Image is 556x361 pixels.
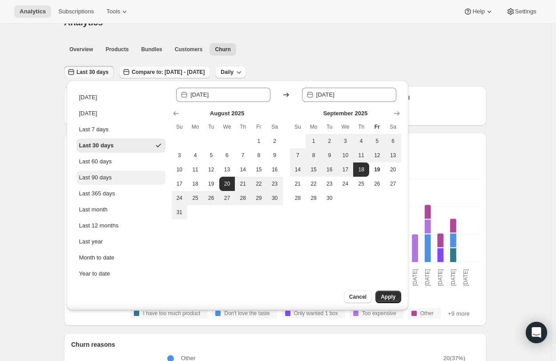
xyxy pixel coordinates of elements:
rect: Too expensive-3 1 [425,219,431,234]
span: 31 [175,209,184,216]
button: Saturday September 27 2025 [385,177,401,191]
span: 16 [270,166,279,173]
div: Last 30 days [79,141,114,150]
button: Last 7 days [77,122,165,137]
button: Thursday August 28 2025 [235,191,251,205]
button: Wednesday September 17 2025 [338,162,354,177]
span: 12 [373,152,382,159]
button: Last 365 days [77,187,165,201]
button: Monday September 15 2025 [306,162,322,177]
div: Last 90 days [79,173,112,182]
button: [DATE] [77,90,165,105]
g: 2025-09-16: I have too much product 0,Don't love the taste 0,Only wanted 1 box 1,Too expensive 0,... [434,165,447,263]
rect: Admin cancelled-13 0 [450,165,456,166]
span: Analytics [20,8,46,15]
span: Tu [325,123,334,130]
text: [DATE] [463,269,469,286]
span: 23 [325,180,334,187]
span: 9 [270,152,279,159]
button: Last 30 days [64,66,114,78]
text: [DATE] [437,269,443,286]
span: 14 [238,166,247,173]
button: Analytics [14,5,51,18]
button: Friday August 29 2025 [251,191,267,205]
span: 6 [223,152,232,159]
button: Saturday August 23 2025 [267,177,283,191]
span: Last 30 days [77,69,109,76]
span: 30 [270,195,279,202]
span: 14 [294,166,302,173]
span: 17 [175,180,184,187]
g: 2025-09-15: I have too much product 0,Don't love the taste 2,Only wanted 1 box 0,Too expensive 1,... [422,165,435,263]
span: 29 [309,195,318,202]
button: Saturday September 6 2025 [385,134,401,148]
button: Friday August 15 2025 [251,162,267,177]
span: Fr [373,123,382,130]
th: Monday [306,120,322,134]
span: 3 [175,152,184,159]
button: Monday September 8 2025 [306,148,322,162]
span: 30 [325,195,334,202]
span: Fr [254,123,263,130]
span: 25 [357,180,366,187]
th: Friday [251,120,267,134]
span: Subscriptions [58,8,94,15]
button: Sunday September 7 2025 [290,148,306,162]
span: Other [420,310,434,317]
span: Mo [191,123,200,130]
button: Tuesday September 23 2025 [322,177,338,191]
span: 20 [389,166,398,173]
th: Thursday [235,120,251,134]
rect: Other-4 1 [437,233,443,248]
button: Sunday September 14 2025 [290,162,306,177]
span: Compare to: [DATE] - [DATE] [132,69,205,76]
g: 2025-09-17: I have too much product 1,Don't love the taste 1,Only wanted 1 box 0,Too expensive 0,... [447,165,460,263]
button: Sunday August 10 2025 [172,162,188,177]
button: Sunday August 31 2025 [172,205,188,219]
button: Saturday September 20 2025 [385,162,401,177]
span: 5 [207,152,216,159]
span: 29 [254,195,263,202]
span: Customers [175,46,203,53]
span: 18 [357,166,366,173]
span: 24 [341,180,350,187]
button: Monday September 22 2025 [306,177,322,191]
span: Su [175,123,184,130]
button: Saturday August 2 2025 [267,134,283,148]
g: 2025-09-18: I have too much product 0,Don't love the taste 0,Only wanted 1 box 0,Too expensive 0,... [459,165,472,262]
span: Tools [106,8,120,15]
button: Sunday September 21 2025 [290,177,306,191]
button: Show previous month, July 2025 [170,107,182,120]
button: Wednesday September 10 2025 [338,148,354,162]
button: Friday August 8 2025 [251,148,267,162]
p: Churn reasons [71,340,115,349]
div: Last 7 days [79,125,109,134]
th: Saturday [385,120,401,134]
span: Sa [270,123,279,130]
button: Start of range Wednesday August 20 2025 [219,177,235,191]
button: Settings [501,5,542,18]
span: Overview [69,46,93,53]
span: 4 [357,138,366,145]
button: Friday August 1 2025 [251,134,267,148]
button: Thursday September 4 2025 [353,134,369,148]
div: Last 365 days [79,189,115,198]
button: Year to date [77,267,165,281]
button: Other [408,308,441,319]
span: 10 [175,166,184,173]
button: Tools [101,5,134,18]
span: 21 [294,180,302,187]
th: Monday [187,120,203,134]
rect: Too expensive-3 2 [412,234,418,263]
button: Cancel [344,291,372,303]
span: 24 [175,195,184,202]
rect: Other-4 1 [450,219,456,233]
button: Friday September 5 2025 [369,134,385,148]
button: [DATE] [77,106,165,121]
span: 22 [254,180,263,187]
g: 2025-09-14: I have too much product 0,Don't love the taste 0,Only wanted 1 box 0,Too expensive 2,... [409,165,422,263]
button: Wednesday August 27 2025 [219,191,235,205]
button: Compare to: [DATE] - [DATE] [119,66,210,78]
span: 3 [341,138,350,145]
span: 16 [325,166,334,173]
